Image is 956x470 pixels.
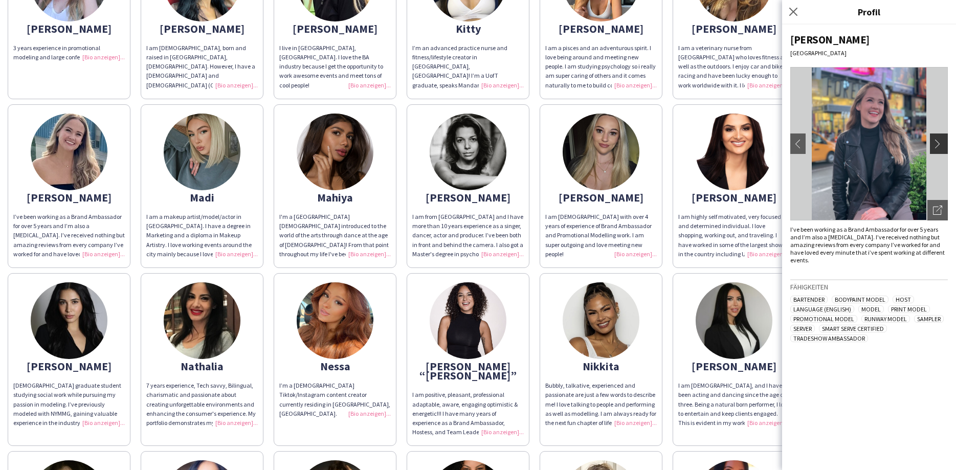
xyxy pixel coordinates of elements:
[279,24,391,33] div: [PERSON_NAME]
[279,362,391,371] div: Nessa
[678,43,790,90] div: I am a veterinary nurse from [GEOGRAPHIC_DATA] who loves fitness as well as the outdoors. I enjoy...
[279,381,391,418] div: I’m a [DEMOGRAPHIC_DATA] Tiktok/Instagram content creator currently residing in [GEOGRAPHIC_DATA]...
[13,24,125,33] div: [PERSON_NAME]
[146,381,258,428] div: 7 years experience, Tech savvy, Bilingual, charismatic and passionate about creating unforgettabl...
[412,212,524,259] div: I am from [GEOGRAPHIC_DATA] and I have more than 10 years experience as a singer, dancer, actor a...
[31,282,107,359] img: thumb-66b960d1d0dac.jpg
[430,114,506,190] img: thumb-07af1428-881c-4ff8-a04d-1888967631b3.png
[164,282,240,359] img: thumb-5ea279fb-64c1-46c6-af5f-4a176d61681d.jpg
[146,362,258,371] div: Nathalia
[279,212,391,259] div: I'm a [GEOGRAPHIC_DATA][DEMOGRAPHIC_DATA] introduced to the world of the arts through dance at th...
[279,43,391,90] div: I live in [GEOGRAPHIC_DATA], [GEOGRAPHIC_DATA]. I love the BA industry because I get the opportun...
[927,200,948,220] div: Fotos Pop-in öffnen
[13,43,125,62] div: 3 years experience in promotional modeling and large conferences.
[563,114,639,190] img: thumb-879dcd94-25a6-416e-ad88-70b51830eaa7.png
[279,193,391,202] div: Mahiya
[146,212,258,259] div: I am a makeup artist/model/actor in [GEOGRAPHIC_DATA]. I have a degree in Marketing and a diploma...
[412,362,524,380] div: [PERSON_NAME] “[PERSON_NAME]”
[790,296,828,303] span: Bartender
[297,114,373,190] img: thumb-160da553-b73d-4c1d-8112-5528a19ad7e5.jpg
[790,305,854,313] span: Language (English)
[790,334,868,342] span: Tradeshow Ambassador
[790,226,945,264] span: I’ve been working as a Brand Ambassador for over 5 years and I’m also a [MEDICAL_DATA]. I’ve rece...
[819,325,887,332] span: Smart Serve Certified
[678,212,790,259] div: I am highly self motivated, very focused and determined individual. I love shopping, working out,...
[861,315,910,323] span: Runway Model
[678,24,790,33] div: [PERSON_NAME]
[678,362,790,371] div: [PERSON_NAME]
[412,24,524,33] div: Kitty
[893,296,914,303] span: Host
[13,213,125,267] span: I’ve been working as a Brand Ambassador for over 5 years and I’m also a [MEDICAL_DATA]. I’ve rece...
[13,193,125,202] div: [PERSON_NAME]
[412,43,524,90] div: I’m an advanced practice nurse and fitness/lifestyle creator in [GEOGRAPHIC_DATA], [GEOGRAPHIC_DA...
[146,24,258,33] div: [PERSON_NAME]
[164,114,240,190] img: thumb-ccb6ec46-1cc1-4bad-bb24-198cf3d491c0.jpg
[696,282,772,359] img: thumb-689a160f1a556.jpeg
[13,362,125,371] div: [PERSON_NAME]
[790,325,815,332] span: Server
[678,193,790,202] div: [PERSON_NAME]
[563,282,639,359] img: thumb-6002d572-e6d9-4aa7-931e-ad70eeae1e9c.png
[545,24,657,33] div: [PERSON_NAME]
[412,193,524,202] div: [PERSON_NAME]
[545,362,657,371] div: Nikkita
[914,315,944,323] span: Sampler
[146,193,258,202] div: Madi
[545,43,657,90] div: I am a pisces and an adventurous spirit. I love being around and meeting new people. I am studyin...
[696,114,772,190] img: thumb-1aace388-d14f-412f-8c29-4d5c567e661e.jpg
[790,315,857,323] span: Promotional Model
[858,305,884,313] span: Model
[412,391,523,463] span: I am positive, pleasant, professional adaptable, aware, engaging optimistic & energetic!!! I have...
[790,33,948,47] div: [PERSON_NAME]
[888,305,930,313] span: Print Model
[146,43,258,90] div: I am [DEMOGRAPHIC_DATA], born and raised in [GEOGRAPHIC_DATA], [DEMOGRAPHIC_DATA]. However, I hav...
[790,282,948,292] h3: Fähigkeiten
[678,381,790,428] div: I am [DEMOGRAPHIC_DATA], and I have been acting and dancing since the age of three. Being a natur...
[13,381,125,428] div: [DEMOGRAPHIC_DATA] graduate student studying social work while pursuing my passion in modeling. I...
[790,67,948,220] img: Crew-Avatar oder Foto
[545,381,657,428] div: Bubbly, talkative, experienced and passionate are just a few words to describe me! I love talking...
[832,296,888,303] span: Bodypaint Model
[545,193,657,202] div: [PERSON_NAME]
[782,5,956,18] h3: Profil
[297,282,373,359] img: thumb-1684505518646783ae2ca1a.png
[545,212,657,259] div: I am [DEMOGRAPHIC_DATA] with over 4 years of experience of Brand Ambassador and Promotional Model...
[430,282,506,359] img: thumb-096a36ae-d931-42e9-ab24-93c62949a946.png
[31,114,107,190] img: thumb-698296ae-35b6-4289-9c9a-bee06531ae1b.jpg
[790,49,948,57] div: [GEOGRAPHIC_DATA]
